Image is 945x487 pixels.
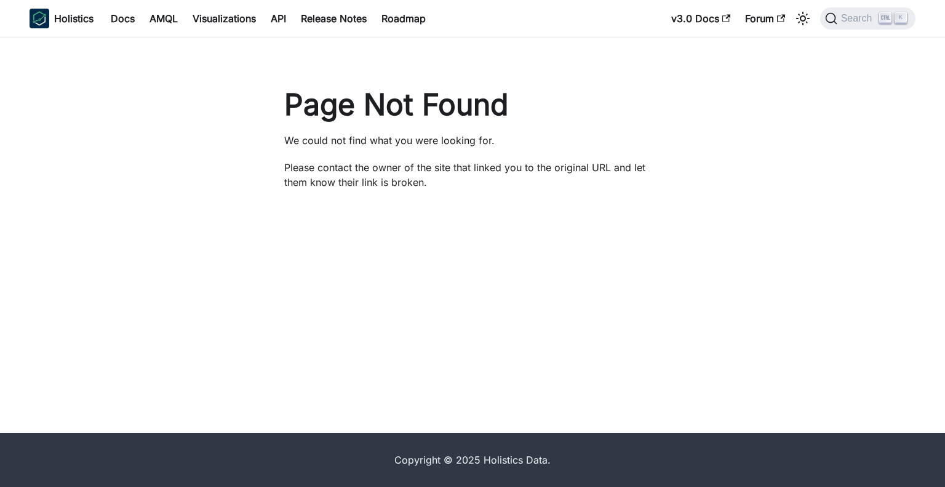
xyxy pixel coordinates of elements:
p: Please contact the owner of the site that linked you to the original URL and let them know their ... [284,160,661,190]
a: Release Notes [293,9,374,28]
span: Search [837,13,880,24]
p: We could not find what you were looking for. [284,133,661,148]
div: Copyright © 2025 Holistics Data. [81,453,864,467]
h1: Page Not Found [284,86,661,123]
a: AMQL [142,9,185,28]
img: Holistics [30,9,49,28]
a: Docs [103,9,142,28]
a: Visualizations [185,9,263,28]
a: Forum [738,9,792,28]
a: HolisticsHolistics [30,9,94,28]
a: API [263,9,293,28]
button: Switch between dark and light mode (currently light mode) [793,9,813,28]
a: Roadmap [374,9,433,28]
kbd: K [895,12,907,23]
b: Holistics [54,11,94,26]
a: v3.0 Docs [664,9,738,28]
button: Search (Ctrl+K) [820,7,915,30]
